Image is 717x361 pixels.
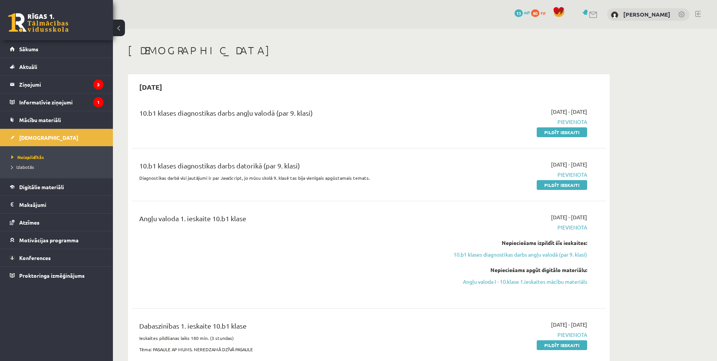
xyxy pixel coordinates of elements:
[19,134,78,141] span: [DEMOGRAPHIC_DATA]
[611,11,618,19] img: Grēta Garjāne
[515,9,530,15] a: 13 mP
[19,254,51,261] span: Konferences
[11,164,105,170] a: Izlabotās
[139,346,434,353] p: Tēma: PASAULE AP MUMS. NEREDZAMĀ DZĪVĀ PASAULE
[445,266,587,274] div: Nepieciešams apgūt digitālo materiālu:
[93,97,104,107] i: 1
[537,340,587,350] a: Pildīt ieskaiti
[10,231,104,249] a: Motivācijas programma
[139,213,434,227] div: Angļu valoda 1. ieskaite 10.b1 klase
[19,76,104,93] legend: Ziņojumi
[139,108,434,122] div: 10.b1 klases diagnostikas darbs angļu valodā (par 9. klasi)
[445,251,587,259] a: 10.b1 klases diagnostikas darbs angļu valodā (par 9. klasi)
[19,46,38,52] span: Sākums
[19,219,40,226] span: Atzīmes
[19,196,104,213] legend: Maksājumi
[8,13,69,32] a: Rīgas 1. Tālmācības vidusskola
[515,9,523,17] span: 13
[10,111,104,128] a: Mācību materiāli
[10,249,104,266] a: Konferences
[10,40,104,58] a: Sākums
[531,9,539,17] span: 80
[551,213,587,221] span: [DATE] - [DATE]
[551,108,587,116] span: [DATE] - [DATE]
[19,63,37,70] span: Aktuāli
[10,178,104,196] a: Digitālie materiāli
[551,321,587,329] span: [DATE] - [DATE]
[445,171,587,179] span: Pievienota
[139,335,434,341] p: Ieskaites pildīšanas laiks 180 min. (3 stundas)
[19,116,61,123] span: Mācību materiāli
[139,161,434,174] div: 10.b1 klases diagnostikas darbs datorikā (par 9. klasi)
[19,93,104,111] legend: Informatīvie ziņojumi
[11,154,44,160] span: Neizpildītās
[128,44,610,57] h1: [DEMOGRAPHIC_DATA]
[445,331,587,339] span: Pievienota
[10,76,104,93] a: Ziņojumi3
[93,80,104,90] i: 3
[10,196,104,213] a: Maksājumi
[11,164,34,170] span: Izlabotās
[10,129,104,146] a: [DEMOGRAPHIC_DATA]
[540,9,545,15] span: xp
[531,9,549,15] a: 80 xp
[139,174,434,181] p: Diagnostikas darbā visi jautājumi ir par JavaScript, jo mūsu skolā 9. klasē tas bija vienīgais ap...
[445,118,587,126] span: Pievienota
[537,127,587,137] a: Pildīt ieskaiti
[11,154,105,161] a: Neizpildītās
[19,272,85,279] span: Proktoringa izmēģinājums
[10,93,104,111] a: Informatīvie ziņojumi1
[445,239,587,247] div: Nepieciešams izpildīt šīs ieskaites:
[132,78,170,96] h2: [DATE]
[537,180,587,190] a: Pildīt ieskaiti
[445,223,587,231] span: Pievienota
[551,161,587,168] span: [DATE] - [DATE]
[139,321,434,335] div: Dabaszinības 1. ieskaite 10.b1 klase
[19,237,79,243] span: Motivācijas programma
[445,278,587,286] a: Angļu valoda I - 10.klase 1.ieskaites mācību materiāls
[524,9,530,15] span: mP
[19,184,64,190] span: Digitālie materiāli
[10,214,104,231] a: Atzīmes
[623,11,670,18] a: [PERSON_NAME]
[10,58,104,75] a: Aktuāli
[10,267,104,284] a: Proktoringa izmēģinājums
